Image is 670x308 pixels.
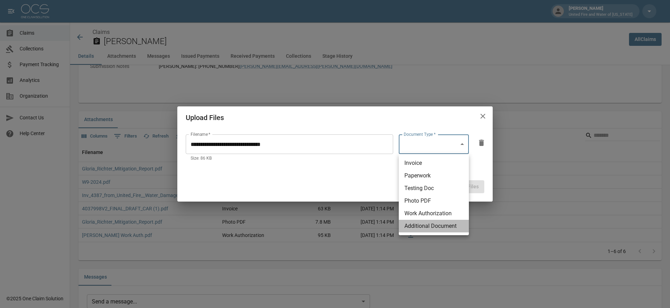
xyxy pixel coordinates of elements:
li: Paperwork [399,169,469,182]
li: Testing Doc [399,182,469,195]
li: Invoice [399,157,469,169]
li: Photo PDF [399,195,469,207]
li: Additional Document [399,220,469,232]
li: Work Authorization [399,207,469,220]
